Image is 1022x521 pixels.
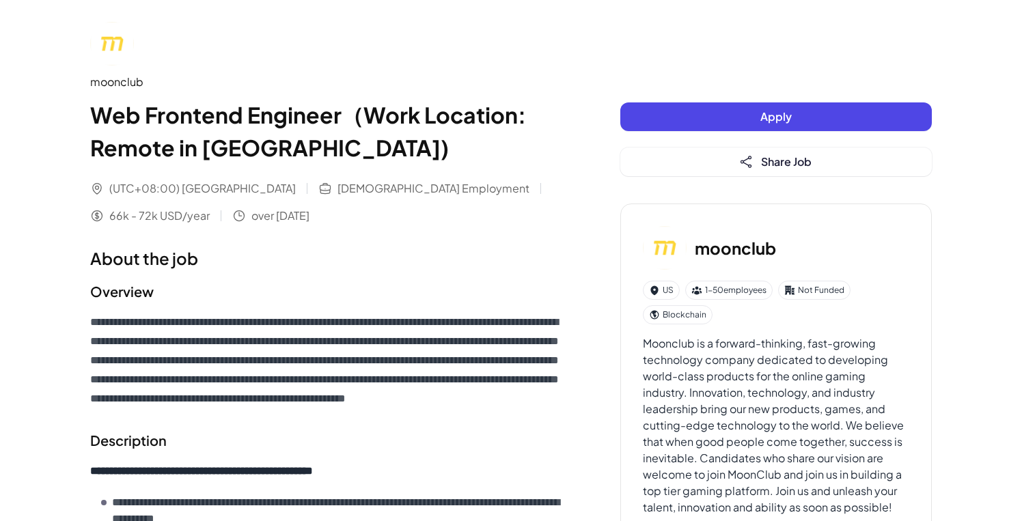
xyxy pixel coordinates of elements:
span: Share Job [761,154,812,169]
div: 1-50 employees [685,281,773,300]
span: 66k - 72k USD/year [109,208,210,224]
h2: Description [90,430,566,451]
h1: About the job [90,246,566,270]
img: mo [643,226,687,270]
div: moonclub [90,74,566,90]
div: Not Funded [778,281,851,300]
span: [DEMOGRAPHIC_DATA] Employment [337,180,529,197]
h2: Overview [90,281,566,302]
div: US [643,281,680,300]
h1: Web Frontend Engineer（Work Location: Remote in [GEOGRAPHIC_DATA]) [90,98,566,164]
button: Share Job [620,147,932,176]
button: Apply [620,102,932,131]
span: over [DATE] [251,208,309,224]
span: Apply [760,109,792,124]
h3: moonclub [695,236,776,260]
span: (UTC+08:00) [GEOGRAPHIC_DATA] [109,180,296,197]
img: mo [90,22,134,66]
div: Blockchain [643,305,713,324]
div: Moonclub is a forward-thinking, fast-growing technology company dedicated to developing world-cla... [643,335,909,516]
